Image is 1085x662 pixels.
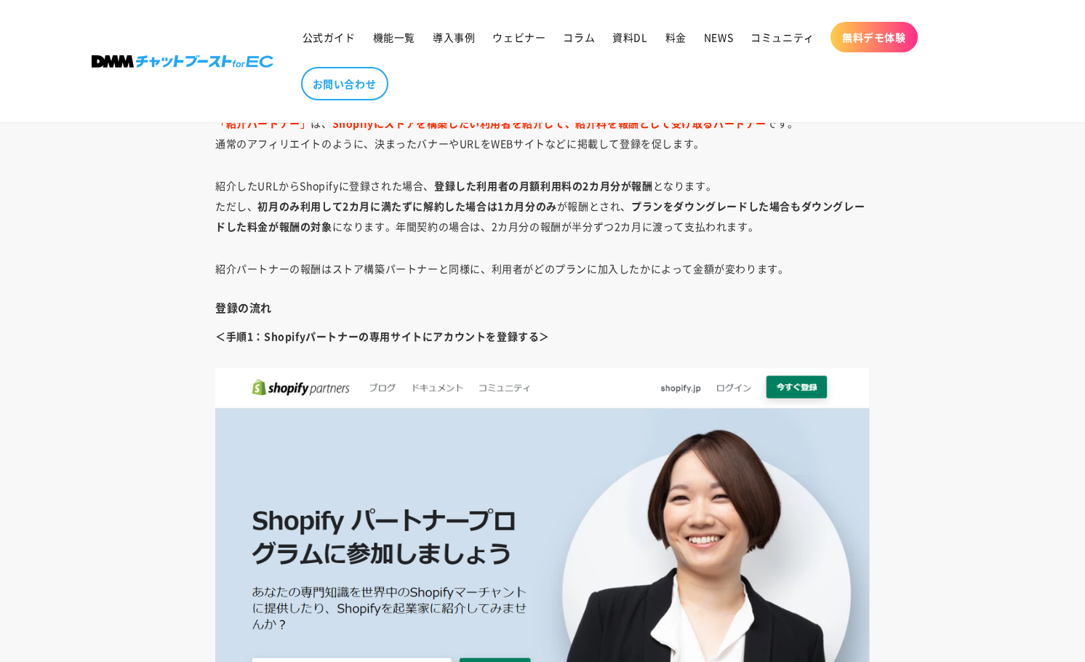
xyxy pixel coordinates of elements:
a: 料金 [657,22,695,52]
span: コミュニティ [750,31,814,44]
p: 紹介パートナーの報酬はストア構築パートナーと同様に、利用者がどのプランに加入したかによって金額が変わります。 [215,258,870,279]
a: 機能一覧 [364,22,424,52]
h4: 登録の流れ [215,300,870,315]
a: ウェビナー [484,22,554,52]
img: 株式会社DMM Boost [92,55,273,68]
span: ウェビナー [492,31,545,44]
span: お問い合わせ [313,77,377,90]
a: 資料DL [604,22,656,52]
a: お問い合わせ [301,67,388,100]
span: コラム [563,31,595,44]
a: 公式ガイド [294,22,364,52]
strong: 登録した利用者の月額利用料の2カ月分が報酬 [434,178,653,193]
span: 導入事例 [433,31,475,44]
a: NEWS [695,22,742,52]
a: コミュニティ [742,22,823,52]
span: 機能一覧 [373,31,415,44]
strong: ＜手順1：Shopifyパートナーの専用サイトにアカウントを登録する＞ [215,329,550,343]
strong: 初月のみ利用して2カ月に満たずに解約した場合は1カ月分のみ [257,199,556,213]
span: 資料DL [612,31,647,44]
a: コラム [554,22,604,52]
span: NEWS [704,31,733,44]
span: 公式ガイド [303,31,356,44]
a: 無料デモ体験 [830,22,918,52]
a: 導入事例 [424,22,484,52]
p: は、 です。 通常のアフィリエイトのように、決まったバナーやURLをWEBサイトなどに掲載して登録を促します。 [215,113,870,153]
span: 料金 [665,31,686,44]
p: 紹介したURLからShopifyに登録された場合、 となります。 ただし、 が報酬とされ、 になります。年間契約の場合は、2カ月分の報酬が半分ずつ2カ月に渡って支払われます。 [215,175,870,236]
span: 無料デモ体験 [842,31,906,44]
